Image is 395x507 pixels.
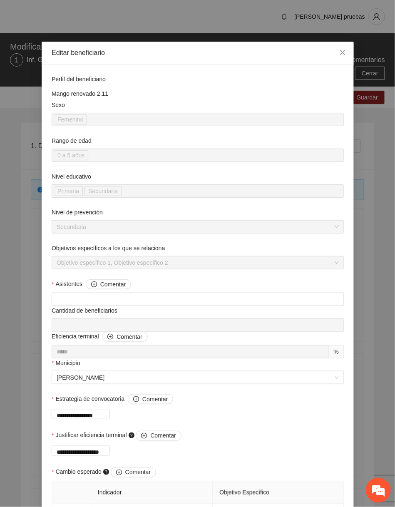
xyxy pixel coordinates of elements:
[52,332,148,342] span: Eficiencia terminal
[103,469,109,475] span: question-circle
[117,332,142,341] span: Comentar
[54,186,83,196] span: Primaria
[85,279,131,289] button: Asistentes
[52,358,80,368] label: Municipio
[57,186,79,196] span: Primaria
[55,394,173,404] span: Estrategia de convocatoria
[52,89,344,98] div: Mango renovado 2.11
[339,49,346,56] span: close
[128,432,134,438] span: question-circle
[52,172,91,181] label: Nivel educativo
[84,186,122,196] span: Secundaria
[55,467,156,477] span: Cambio esperado
[213,481,344,504] th: Objetivo Específico
[52,136,92,145] label: Rango de edad
[100,280,125,289] span: Comentar
[102,332,147,342] button: Eficiencia terminal
[88,186,118,196] span: Secundaria
[128,394,173,404] button: Estrategia de convocatoria
[91,481,212,504] th: Indicador
[52,100,65,109] label: Sexo
[150,431,176,440] span: Comentar
[54,150,88,160] span: 0 a 5 años
[54,114,87,124] span: Femenino
[52,208,103,217] label: Nivel de prevención
[52,75,109,84] span: Perfil del beneficiario
[136,431,181,441] button: Justificar eficiencia terminal question-circle
[141,433,147,440] span: plus-circle
[57,151,84,160] span: 0 a 5 años
[57,221,339,233] span: Secundaria
[133,396,139,403] span: plus-circle
[116,470,122,476] span: plus-circle
[57,115,83,124] span: Femenino
[91,281,97,288] span: plus-circle
[125,468,150,477] span: Comentar
[142,395,168,404] span: Comentar
[57,256,339,269] span: Objetivo específico 1, Objetivo específico 2
[52,306,121,315] span: Cantidad de beneficiarios
[55,431,181,441] span: Justificar eficiencia terminal
[110,467,156,477] button: Cambio esperado question-circle
[52,244,165,253] label: Objetivos específicos a los que se relaciona
[52,48,344,57] div: Editar beneficiario
[55,279,131,289] span: Asistentes
[57,371,339,384] span: Balleza
[329,345,343,358] div: %
[107,334,113,340] span: plus-circle
[331,42,354,64] button: Close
